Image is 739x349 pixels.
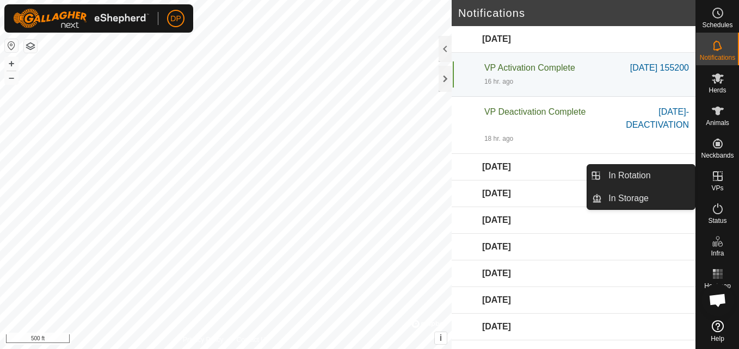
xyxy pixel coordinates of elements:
[711,250,724,257] span: Infra
[458,7,672,20] h2: Notifications
[711,185,723,191] span: VPs
[452,260,695,287] div: [DATE]
[237,335,269,345] a: Contact Us
[5,39,18,52] button: Reset Map
[484,134,513,144] div: 18 hr. ago
[452,234,695,260] div: [DATE]
[452,287,695,314] div: [DATE]
[608,192,649,205] span: In Storage
[452,154,695,180] div: [DATE]
[608,169,650,182] span: In Rotation
[708,217,726,224] span: Status
[587,165,695,186] li: In Rotation
[701,152,734,159] span: Neckbands
[701,284,734,316] div: Open chat
[452,207,695,234] div: [DATE]
[24,40,37,53] button: Map Layers
[13,9,149,28] img: Gallagher Logo
[696,316,739,346] a: Help
[704,283,731,289] span: Heatmap
[700,54,735,61] span: Notifications
[452,314,695,340] div: [DATE]
[711,335,724,342] span: Help
[452,180,695,207] div: [DATE]
[602,188,695,209] a: In Storage
[5,57,18,70] button: +
[706,120,729,126] span: Animals
[484,107,586,116] span: VP Deactivation Complete
[607,105,689,132] div: [DATE]-DEACTIVATION
[587,188,695,209] li: In Storage
[602,165,695,186] a: In Rotation
[484,77,513,86] div: 16 hr. ago
[170,13,181,24] span: DP
[183,335,224,345] a: Privacy Policy
[630,61,689,74] div: [DATE] 155200
[435,332,447,344] button: i
[484,63,575,72] span: VP Activation Complete
[709,87,726,94] span: Herds
[452,26,695,53] div: [DATE]
[702,22,732,28] span: Schedules
[440,333,442,342] span: i
[5,71,18,84] button: –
